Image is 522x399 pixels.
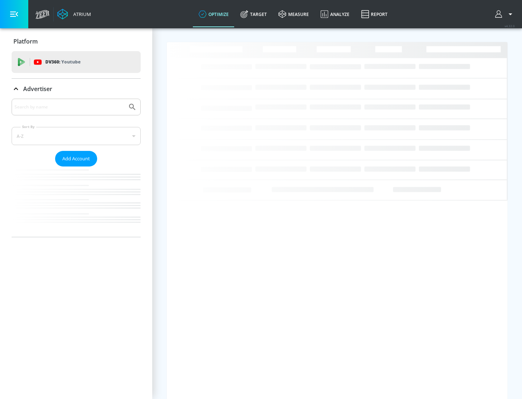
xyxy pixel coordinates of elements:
div: A-Z [12,127,141,145]
div: Advertiser [12,99,141,237]
div: DV360: Youtube [12,51,141,73]
p: Platform [13,37,38,45]
span: Add Account [62,155,90,163]
span: v 4.32.0 [505,24,515,28]
div: Advertiser [12,79,141,99]
div: Atrium [70,11,91,17]
nav: list of Advertiser [12,166,141,237]
a: measure [273,1,315,27]
button: Add Account [55,151,97,166]
label: Sort By [21,124,36,129]
input: Search by name [14,102,124,112]
a: Atrium [57,9,91,20]
a: optimize [193,1,235,27]
a: Analyze [315,1,355,27]
p: Youtube [61,58,80,66]
a: Target [235,1,273,27]
a: Report [355,1,393,27]
div: Platform [12,31,141,52]
p: Advertiser [23,85,52,93]
p: DV360: [45,58,80,66]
